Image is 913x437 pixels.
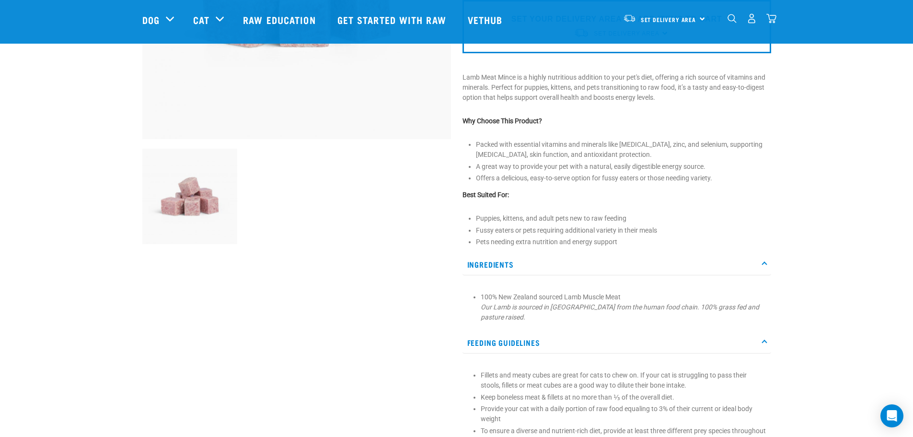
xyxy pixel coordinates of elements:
[476,162,771,172] li: A great way to provide your pet with a natural, easily digestible energy source.
[458,0,515,39] a: Vethub
[462,72,771,103] p: Lamb Meat Mince is a highly nutritious addition to your pet's diet, offering a rich source of vit...
[142,149,238,244] img: Lamb Meat Mince
[193,12,209,27] a: Cat
[462,332,771,354] p: Feeding Guidelines
[462,191,509,199] strong: Best Suited For:
[728,14,737,23] img: home-icon-1@2x.png
[462,254,771,275] p: Ingredients
[747,13,757,24] img: user.png
[328,0,458,39] a: Get started with Raw
[481,292,766,322] li: 100% New Zealand sourced Lamb Muscle Meat
[233,0,327,39] a: Raw Education
[880,404,903,427] div: Open Intercom Messenger
[481,303,759,321] em: Our Lamb is sourced in [GEOGRAPHIC_DATA] from the human food chain. 100% grass fed and pasture ra...
[481,370,766,390] p: Fillets and meaty cubes are great for cats to chew on. If your cat is struggling to pass their st...
[476,225,771,236] li: Fussy eaters or pets requiring additional variety in their meals
[481,392,766,402] p: Keep boneless meat & fillets at no more than ⅓ of the overall diet.
[476,140,771,160] li: Packed with essential vitamins and minerals like [MEDICAL_DATA], zinc, and selenium, supporting [...
[481,404,766,424] p: Provide your cat with a daily portion of raw food equaling to 3% of their current or ideal body w...
[476,237,771,247] li: Pets needing extra nutrition and energy support
[641,18,696,21] span: Set Delivery Area
[623,14,636,23] img: van-moving.png
[476,213,771,224] li: Puppies, kittens, and adult pets new to raw feeding
[766,13,776,24] img: home-icon@2x.png
[142,12,160,27] a: Dog
[462,117,542,125] strong: Why Choose This Product?
[476,173,771,183] li: Offers a delicious, easy-to-serve option for fussy eaters or those needing variety.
